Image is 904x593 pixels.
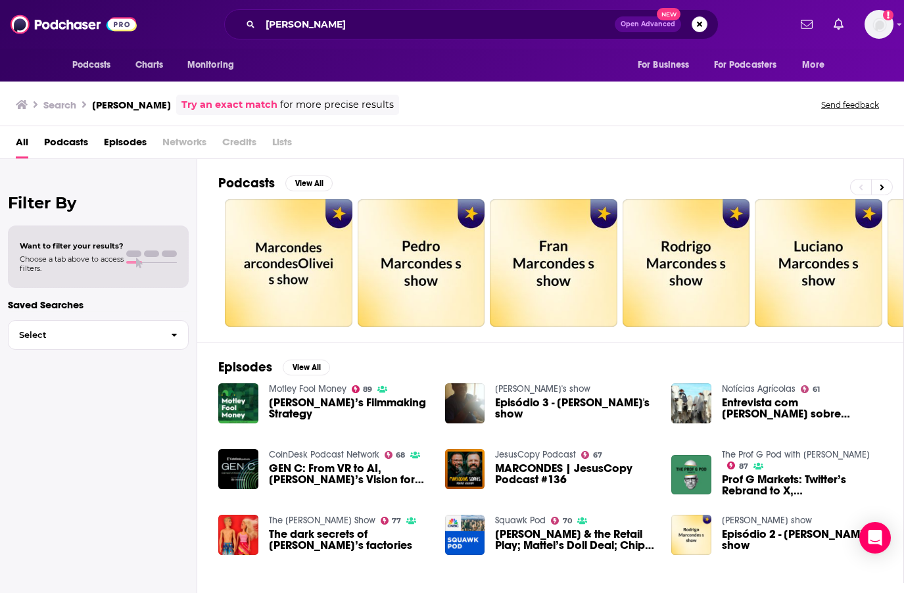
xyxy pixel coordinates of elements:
button: Open AdvancedNew [615,16,681,32]
a: Episódio 2 - Rodrigo Marcondes's show [722,529,882,551]
h3: [PERSON_NAME] [92,99,171,111]
a: Marcondes MarcondesOliveira's show [495,383,590,394]
img: User Profile [865,10,893,39]
span: 70 [563,518,572,524]
span: Open Advanced [621,21,675,28]
button: Send feedback [817,99,883,110]
button: Select [8,320,189,350]
a: Notícias Agrícolas [722,383,796,394]
a: Episodes [104,131,147,158]
a: Motley Fool Money [269,383,346,394]
span: Monitoring [187,56,234,74]
a: 77 [381,517,402,525]
a: Podcasts [44,131,88,158]
a: Try an exact match [181,97,277,112]
a: Tom Sosnoff & the Retail Play; Mattel’s Doll Deal; Chips Needed [445,515,485,555]
img: Entrevista com Marcelo Marcondes - Nelore Marcondes sobre o Mercado do Boi Gordo [671,383,711,423]
img: Podchaser - Follow, Share and Rate Podcasts [11,12,137,37]
a: Show notifications dropdown [796,13,818,36]
span: Lists [272,131,292,158]
a: 89 [352,385,373,393]
button: Show profile menu [865,10,893,39]
svg: Add a profile image [883,10,893,20]
a: Entrevista com Marcelo Marcondes - Nelore Marcondes sobre o Mercado do Boi Gordo [722,397,882,419]
input: Search podcasts, credits, & more... [260,14,615,35]
a: Show notifications dropdown [828,13,849,36]
span: 87 [739,463,748,469]
span: Credits [222,131,256,158]
button: View All [285,176,333,191]
a: PodcastsView All [218,175,333,191]
a: 70 [551,517,572,525]
span: For Podcasters [714,56,777,74]
h2: Episodes [218,359,272,375]
a: All [16,131,28,158]
a: The Prof G Pod with Scott Galloway [722,449,870,460]
span: Episódio 2 - [PERSON_NAME] show [722,529,882,551]
span: New [657,8,680,20]
span: Entrevista com [PERSON_NAME] sobre [PERSON_NAME] do [PERSON_NAME] [722,397,882,419]
a: 68 [385,451,406,459]
img: Prof G Markets: Twitter’s Rebrand to X, Mattel’s IP Playbook, and What’s Next for Snap [671,455,711,495]
a: Squawk Pod [495,515,546,526]
span: Prof G Markets: Twitter’s Rebrand to X, [PERSON_NAME]’s IP Playbook, and What’s Next for Snap [722,474,882,496]
a: Prof G Markets: Twitter’s Rebrand to X, Mattel’s IP Playbook, and What’s Next for Snap [722,474,882,496]
a: GEN C: From VR to AI, Mattel’s Vision for the Future of Play [269,463,429,485]
a: Episódio 2 - Rodrigo Marcondes's show [671,515,711,555]
div: Open Intercom Messenger [859,522,891,554]
img: The dark secrets of Mattel’s factories [218,515,258,555]
span: [PERSON_NAME]’s Filmmaking Strategy [269,397,429,419]
a: The dark secrets of Mattel’s factories [269,529,429,551]
p: Saved Searches [8,298,189,311]
button: open menu [629,53,706,78]
span: GEN C: From VR to AI, [PERSON_NAME]’s Vision for the Future of Play [269,463,429,485]
a: Rodrigo Marcondes's show [722,515,812,526]
button: View All [283,360,330,375]
span: The dark secrets of [PERSON_NAME]’s factories [269,529,429,551]
h3: Search [43,99,76,111]
a: EpisodesView All [218,359,330,375]
a: CoinDesk Podcast Network [269,449,379,460]
span: Logged in as meaghankoppel [865,10,893,39]
span: 68 [396,452,405,458]
span: Networks [162,131,206,158]
img: Episódio 3 - Marcondes MarcondesOliveira's show [445,383,485,423]
a: The Pat Kenny Show [269,515,375,526]
h2: Filter By [8,193,189,212]
span: For Business [638,56,690,74]
span: Choose a tab above to access filters. [20,254,124,273]
img: GEN C: From VR to AI, Mattel’s Vision for the Future of Play [218,449,258,489]
span: Charts [135,56,164,74]
a: 87 [727,462,748,469]
span: Podcasts [72,56,111,74]
span: Select [9,331,160,339]
h2: Podcasts [218,175,275,191]
a: JesusCopy Podcast [495,449,576,460]
button: open menu [63,53,128,78]
span: 89 [363,387,372,392]
img: Mattel’s Filmmaking Strategy [218,383,258,423]
a: Charts [127,53,172,78]
span: 67 [593,452,602,458]
span: 61 [813,387,820,392]
span: for more precise results [280,97,394,112]
span: Want to filter your results? [20,241,124,250]
div: Search podcasts, credits, & more... [224,9,719,39]
a: 61 [801,385,820,393]
span: More [802,56,824,74]
span: Episódio 3 - [PERSON_NAME]'s show [495,397,655,419]
span: [PERSON_NAME] & the Retail Play; Mattel’s Doll Deal; Chips Needed [495,529,655,551]
span: 77 [392,518,401,524]
a: Episódio 3 - Marcondes MarcondesOliveira's show [495,397,655,419]
img: MARCONDES | JesusCopy Podcast #136 [445,449,485,489]
a: Mattel’s Filmmaking Strategy [269,397,429,419]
